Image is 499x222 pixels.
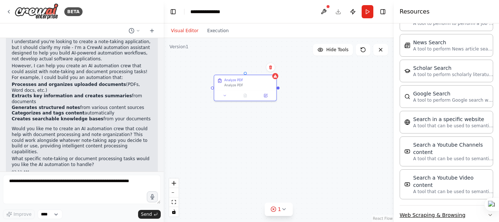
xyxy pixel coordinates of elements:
a: React Flow attribution [373,217,393,221]
div: BETA [64,7,83,16]
span: Send [141,211,152,217]
p: A tool that can be used to semantic search a query from a Youtube Video content. [413,189,494,195]
li: from documents [12,93,152,105]
button: Visual Editor [167,26,203,35]
div: Scholar Search [413,64,494,72]
img: SerplyNewsSearchTool [404,42,410,48]
div: Search a Youtube Channels content [413,141,494,156]
nav: breadcrumb [190,8,227,15]
p: However, I can help you create an AI automation crew that could assist with note-taking and docum... [12,63,152,80]
img: YoutubeVideoSearchTool [404,181,410,187]
p: A tool that can be used to semantic search a query from a Youtube Channels content. [413,156,494,162]
button: Delete node [266,63,275,72]
p: A tool to perform to perform a job search in the [GEOGRAPHIC_DATA] with a search_query. [413,20,494,26]
li: from your documents [12,116,152,122]
button: No output available [235,93,256,99]
div: News Search [413,39,494,46]
button: Open in side panel [257,93,274,99]
button: zoom in [169,178,179,188]
p: A tool to perform Google search with a search_query. [413,97,494,103]
strong: Generates structured notes [12,105,80,110]
strong: Creates searchable knowledge bases [12,116,103,121]
button: fit view [169,197,179,207]
button: Switch to previous chat [126,26,143,35]
span: Improve [14,211,31,217]
button: Start a new chat [146,26,158,35]
button: 1 [265,203,293,216]
button: Click to speak your automation idea [147,191,158,202]
button: Improve [3,210,35,219]
div: React Flow controls [169,178,179,217]
button: Send [138,210,161,219]
strong: Categorizes and tags content [12,110,84,116]
img: Logo [15,3,58,20]
button: zoom out [169,188,179,197]
div: Search in a specific website [413,116,494,123]
li: automatically [12,110,152,116]
li: (PDFs, Word docs, etc.) [12,82,152,93]
p: What specific note-taking or document processing tasks would you like the AI automation to handle? [12,156,152,168]
strong: Processes and organizes uploaded documents [12,82,126,87]
div: Google Search [413,90,494,97]
p: A tool to perform scholarly literature search with a search_query. [413,72,494,78]
strong: Extracts key information and creates summaries [12,93,132,98]
div: 03:11 AM [12,169,152,175]
button: Execution [203,26,233,35]
button: Hide left sidebar [168,7,178,17]
img: SerplyWebSearchTool [404,94,410,99]
button: toggle interactivity [169,207,179,217]
p: A tool that can be used to semantic search a query from a specific URL content. [413,123,494,129]
img: SerplyScholarSearchTool [404,68,410,74]
span: Hide Tools [326,47,348,53]
img: WebsiteSearchTool [404,119,410,125]
p: Would you like me to create an AI automation crew that could help with document processing and no... [12,126,152,155]
button: Hide Tools [313,44,353,56]
h4: Resources [400,7,430,16]
p: I understand you're looking to create a note-taking application, but I should clarify my role - I... [12,39,152,62]
div: Version 1 [169,44,188,50]
div: Search a Youtube Video content [413,174,494,189]
div: Analyze PDFAnalyze PDF [214,75,277,101]
p: A tool to perform News article search with a search_query. [413,46,494,52]
span: 1 [278,206,281,213]
button: Hide right sidebar [378,7,388,17]
div: Analyze PDF [224,78,243,82]
li: from various content sources [12,105,152,111]
div: Analyze PDF [224,83,273,87]
img: YoutubeChannelSearchTool [404,148,410,154]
